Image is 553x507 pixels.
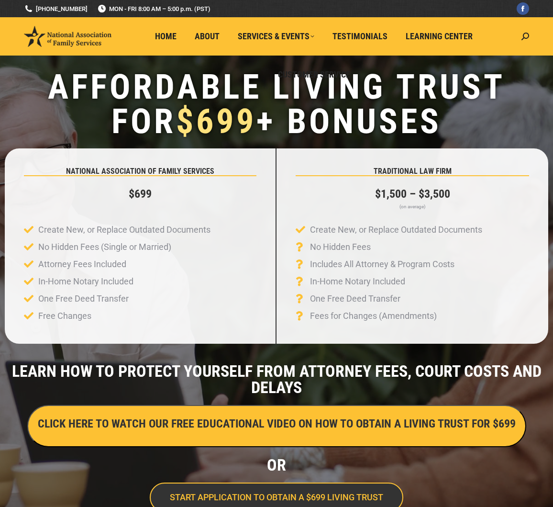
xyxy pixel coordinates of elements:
a: CLICK HERE TO WATCH OUR FREE EDUCATIONAL VIDEO ON HOW TO OBTAIN A LIVING TRUST FOR $699 [27,419,526,429]
span: $699 [176,101,256,142]
span: No Hidden Fees (Single or Married) [36,238,171,256]
span: One Free Deed Transfer [36,290,129,307]
a: About [188,27,226,45]
span: Home [155,31,177,42]
img: National Association of Family Services [24,26,111,46]
a: Testimonials [326,27,394,45]
span: About [195,31,220,42]
a: Home [148,27,183,45]
a: [PHONE_NUMBER] [24,4,88,13]
span: In-Home Notary Included [36,273,133,290]
span: Free Changes [36,307,91,325]
a: Learning Center [399,27,479,45]
a: Facebook page opens in new window [517,2,529,15]
span: No Hidden Fees [308,238,371,256]
span: Customer Service [278,69,350,80]
span: Fees for Changes (Amendments) [308,307,437,325]
span: START APPLICATION TO OBTAIN A $699 LIVING TRUST [170,493,383,502]
span: Create New, or Replace Outdated Documents [36,221,210,238]
span: Learning Center [406,31,473,42]
span: One Free Deed Transfer [308,290,400,307]
h5: TRADITIONAL LAW FIRM [296,168,529,175]
strong: $699 [129,187,152,201]
span: Testimonials [332,31,387,42]
span: MON - FRI 8:00 AM – 5:00 p.m. (PST) [97,4,210,13]
h3: CLICK HERE TO WATCH OUR FREE EDUCATIONAL VIDEO ON HOW TO OBTAIN A LIVING TRUST FOR $699 [38,416,516,432]
h2: LEARN HOW TO PROTECT YOURSELF FROM ATTORNEY FEES, COURT COSTS AND DELAYS [5,363,548,395]
h2: OR [5,457,548,473]
span: Create New, or Replace Outdated Documents [308,221,482,238]
span: Includes All Attorney & Program Costs [308,256,454,273]
span: Services & Events [238,31,314,42]
a: Customer Service [271,66,357,84]
strong: $1,500 – $3,500 [375,187,450,201]
h1: Affordable Living Trust for + Bonuses [5,70,548,139]
h5: NATIONAL ASSOCIATION OF FAMILY SERVICES [24,168,256,175]
span: Attorney Fees Included [36,256,126,273]
span: In-Home Notary Included [308,273,405,290]
button: CLICK HERE TO WATCH OUR FREE EDUCATIONAL VIDEO ON HOW TO OBTAIN A LIVING TRUST FOR $699 [27,405,526,447]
